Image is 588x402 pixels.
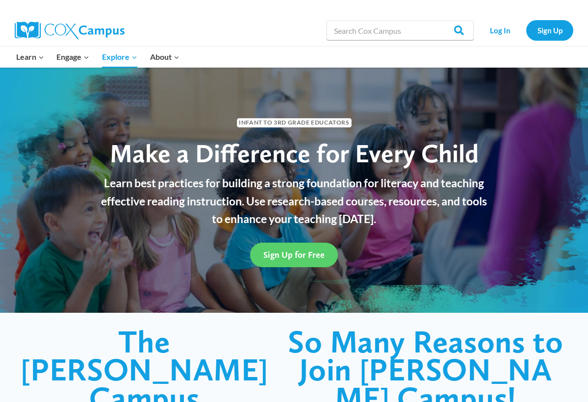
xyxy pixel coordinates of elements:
span: Sign Up for Free [263,250,325,260]
span: About [150,50,179,63]
nav: Primary Navigation [10,47,185,67]
a: Sign Up for Free [250,243,338,267]
span: Engage [56,50,89,63]
p: Learn best practices for building a strong foundation for literacy and teaching effective reading... [96,174,493,228]
a: Sign Up [526,20,573,40]
a: Log In [479,20,521,40]
nav: Secondary Navigation [479,20,573,40]
input: Search Cox Campus [327,21,474,40]
span: Explore [102,50,137,63]
span: Make a Difference for Every Child [110,138,479,169]
span: Learn [16,50,44,63]
span: Infant to 3rd Grade Educators [237,118,352,127]
img: Cox Campus [15,22,125,39]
